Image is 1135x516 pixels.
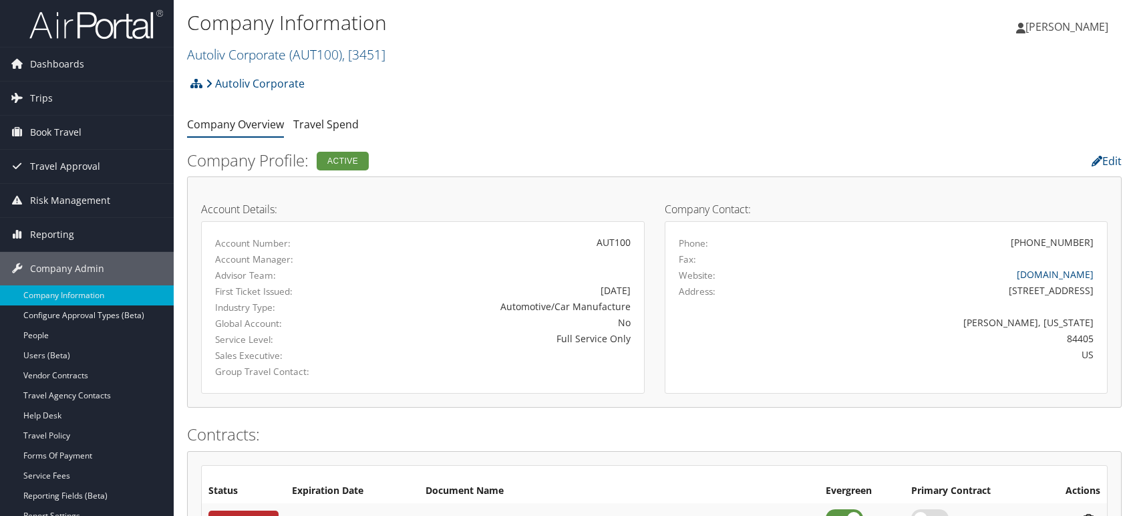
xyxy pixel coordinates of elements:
img: airportal-logo.png [29,9,163,40]
a: Autoliv Corporate [206,70,305,97]
span: , [ 3451 ] [342,45,385,63]
h1: Company Information [187,9,810,37]
label: Phone: [679,237,708,250]
div: Full Service Only [360,332,630,346]
a: Edit [1092,154,1122,168]
label: Sales Executive: [215,349,340,362]
th: Expiration Date [285,479,419,503]
div: [DATE] [360,283,630,297]
label: First Ticket Issued: [215,285,340,298]
span: Reporting [30,218,74,251]
h2: Company Profile: [187,149,804,172]
a: [PERSON_NAME] [1016,7,1122,47]
span: Company Admin [30,252,104,285]
a: Autoliv Corporate [187,45,385,63]
div: US [787,348,1094,362]
label: Group Travel Contact: [215,365,340,378]
th: Document Name [419,479,819,503]
th: Actions [1038,479,1107,503]
div: [PERSON_NAME], [US_STATE] [787,315,1094,330]
label: Website: [679,269,715,282]
h2: Contracts: [187,423,1122,446]
label: Account Number: [215,237,340,250]
div: Active [317,152,369,170]
label: Global Account: [215,317,340,330]
div: 84405 [787,332,1094,346]
a: [DOMAIN_NAME] [1017,268,1094,281]
span: Travel Approval [30,150,100,183]
span: Book Travel [30,116,82,149]
label: Service Level: [215,333,340,346]
label: Fax: [679,253,696,266]
span: Risk Management [30,184,110,217]
label: Industry Type: [215,301,340,314]
span: ( AUT100 ) [289,45,342,63]
div: [STREET_ADDRESS] [787,283,1094,297]
a: Travel Spend [293,117,359,132]
label: Address: [679,285,715,298]
span: [PERSON_NAME] [1025,19,1108,34]
a: Company Overview [187,117,284,132]
span: Dashboards [30,47,84,81]
th: Evergreen [819,479,905,503]
th: Status [202,479,285,503]
div: No [360,315,630,330]
th: Primary Contract [905,479,1038,503]
span: Trips [30,82,53,115]
label: Account Manager: [215,253,340,266]
div: [PHONE_NUMBER] [1011,235,1094,249]
h4: Company Contact: [665,204,1108,215]
h4: Account Details: [201,204,645,215]
label: Advisor Team: [215,269,340,282]
div: Automotive/Car Manufacture [360,299,630,313]
div: AUT100 [360,235,630,249]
